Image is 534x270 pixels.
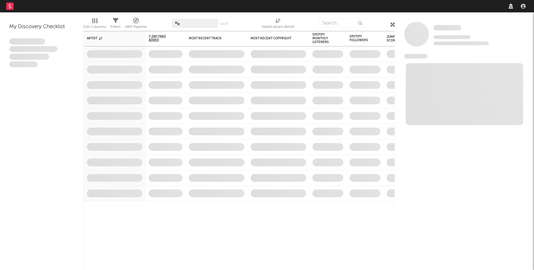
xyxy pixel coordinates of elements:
[251,37,297,40] div: Most Recent Copyright
[262,15,294,33] div: Notifications (Artist)
[9,46,57,52] span: Integer aliquet in purus et
[350,35,371,42] div: Spotify Followers
[387,35,402,42] div: Jump Score
[83,15,106,33] div: Edit Columns
[434,25,461,31] a: Some Artist
[9,61,38,67] span: Aliquam viverra
[434,25,461,30] span: Some Artist
[125,23,147,31] div: A&R Pipeline
[111,23,121,31] div: Filters
[220,22,228,26] button: Save
[87,37,133,40] div: Artist
[125,15,147,33] div: A&R Pipeline
[9,54,49,60] span: Praesent ac interdum
[404,54,427,59] span: News Feed
[111,15,121,33] div: Filters
[319,19,365,28] input: Search...
[262,23,294,31] div: Notifications (Artist)
[312,33,334,44] div: Spotify Monthly Listeners
[434,35,471,39] span: Tracking Since: [DATE]
[9,38,45,45] span: Lorem ipsum dolor
[149,35,173,42] span: 7-Day Fans Added
[189,37,235,40] div: Most Recent Track
[83,23,106,31] div: Edit Columns
[9,23,74,31] div: My Discovery Checklist
[434,41,489,45] span: 0 fans last week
